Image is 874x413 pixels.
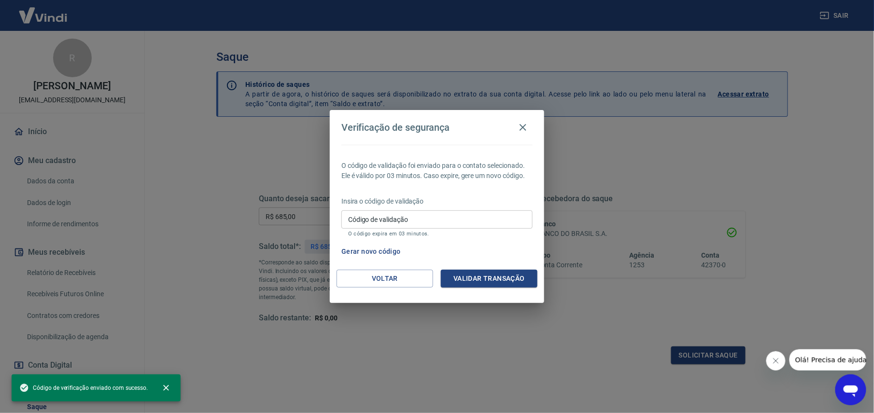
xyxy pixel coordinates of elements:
button: Gerar novo código [338,243,405,261]
iframe: Mensagem da empresa [789,349,866,371]
span: Código de verificação enviado com sucesso. [19,383,148,393]
button: Voltar [337,270,433,288]
p: Insira o código de validação [341,196,533,206]
iframe: Botão para abrir a janela de mensagens [835,374,866,405]
h4: Verificação de segurança [341,122,450,133]
button: close [155,377,177,399]
button: Validar transação [441,270,537,288]
iframe: Fechar mensagem [766,351,786,371]
p: O código expira em 03 minutos. [348,231,526,237]
p: O código de validação foi enviado para o contato selecionado. Ele é válido por 03 minutos. Caso e... [341,161,533,181]
span: Olá! Precisa de ajuda? [6,7,81,14]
